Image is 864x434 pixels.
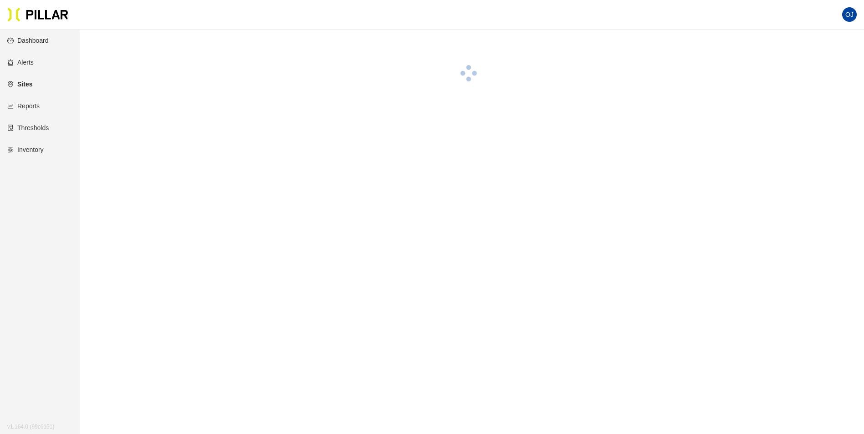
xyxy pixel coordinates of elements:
a: dashboardDashboard [7,37,49,44]
a: line-chartReports [7,102,40,110]
a: qrcodeInventory [7,146,44,153]
a: exceptionThresholds [7,124,49,131]
a: alertAlerts [7,59,34,66]
img: Pillar Technologies [7,7,68,22]
span: OJ [845,7,854,22]
a: environmentSites [7,81,32,88]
